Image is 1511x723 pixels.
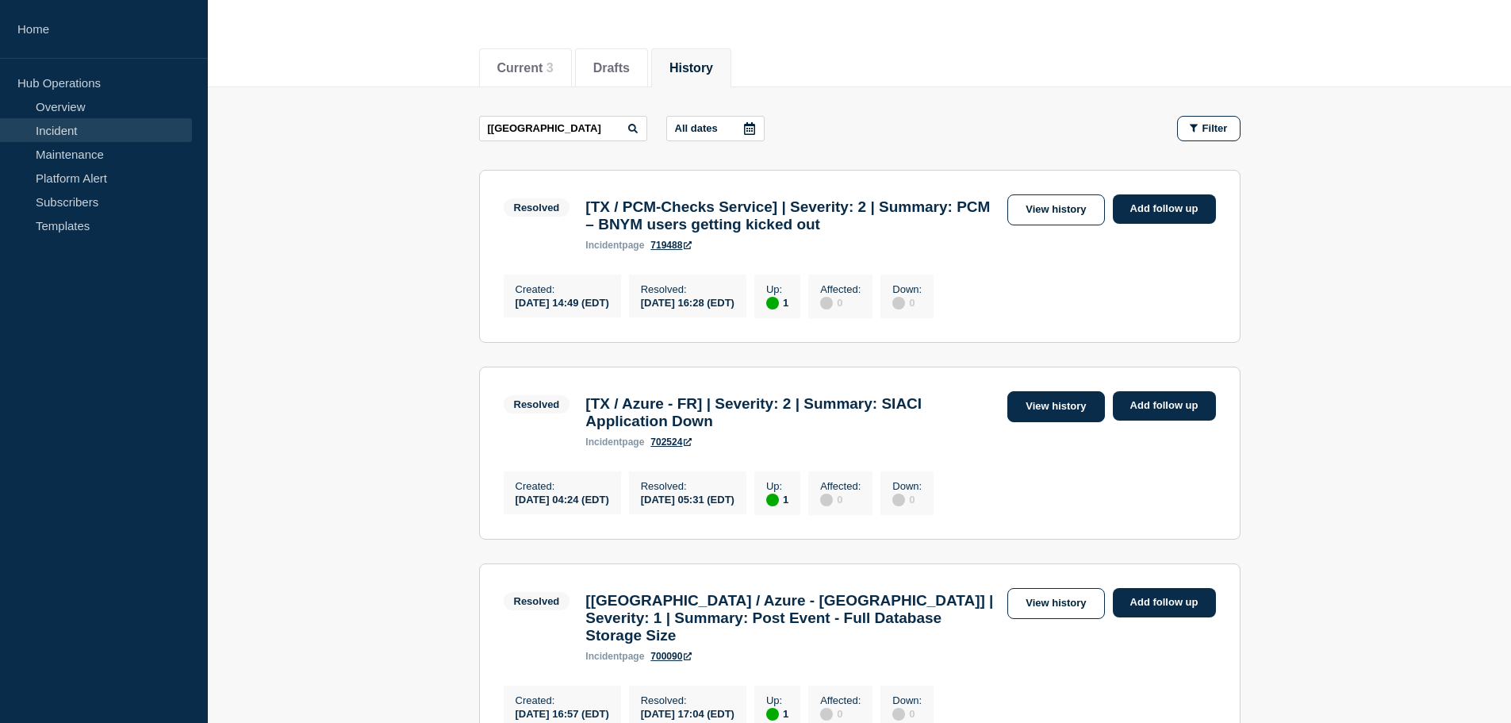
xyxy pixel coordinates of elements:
[516,480,609,492] p: Created :
[585,651,622,662] span: incident
[1177,116,1241,141] button: Filter
[546,61,554,75] span: 3
[892,494,905,506] div: disabled
[585,240,644,251] p: page
[585,240,622,251] span: incident
[1202,122,1228,134] span: Filter
[585,436,644,448] p: page
[766,295,788,310] div: 1
[820,694,861,706] p: Affected :
[669,61,713,75] button: History
[892,706,922,721] div: 0
[1113,391,1216,421] a: Add follow up
[766,283,788,295] p: Up :
[1007,391,1104,422] a: View history
[516,295,609,309] div: [DATE] 14:49 (EDT)
[820,706,861,721] div: 0
[1113,588,1216,617] a: Add follow up
[892,283,922,295] p: Down :
[641,694,734,706] p: Resolved :
[766,708,779,721] div: up
[504,395,570,413] span: Resolved
[766,480,788,492] p: Up :
[766,694,788,706] p: Up :
[675,122,718,134] p: All dates
[585,651,644,662] p: page
[516,694,609,706] p: Created :
[820,283,861,295] p: Affected :
[650,240,692,251] a: 719488
[650,436,692,448] a: 702524
[1113,194,1216,224] a: Add follow up
[593,61,630,75] button: Drafts
[585,395,999,430] h3: [TX / Azure - FR] | Severity: 2 | Summary: SIACI Application Down
[585,198,999,233] h3: [TX / PCM-Checks Service] | Severity: 2 | Summary: PCM – BNYM users getting kicked out
[641,706,734,720] div: [DATE] 17:04 (EDT)
[650,651,692,662] a: 700090
[641,480,734,492] p: Resolved :
[1007,588,1104,619] a: View history
[892,297,905,310] div: disabled
[820,708,833,721] div: disabled
[892,295,922,310] div: 0
[504,592,570,610] span: Resolved
[1007,194,1104,225] a: View history
[516,492,609,506] div: [DATE] 04:24 (EDT)
[766,492,788,506] div: 1
[497,61,554,75] button: Current 3
[766,706,788,721] div: 1
[892,694,922,706] p: Down :
[516,706,609,720] div: [DATE] 16:57 (EDT)
[585,436,622,448] span: incident
[504,198,570,217] span: Resolved
[479,116,647,141] input: Search incidents
[766,297,779,310] div: up
[641,283,734,295] p: Resolved :
[892,708,905,721] div: disabled
[892,492,922,506] div: 0
[820,297,833,310] div: disabled
[820,480,861,492] p: Affected :
[892,480,922,492] p: Down :
[585,592,999,644] h3: [[GEOGRAPHIC_DATA] / Azure - [GEOGRAPHIC_DATA]] | Severity: 1 | Summary: Post Event - Full Databa...
[820,492,861,506] div: 0
[820,295,861,310] div: 0
[641,492,734,506] div: [DATE] 05:31 (EDT)
[820,494,833,506] div: disabled
[641,295,734,309] div: [DATE] 16:28 (EDT)
[516,283,609,295] p: Created :
[766,494,779,506] div: up
[666,116,765,141] button: All dates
